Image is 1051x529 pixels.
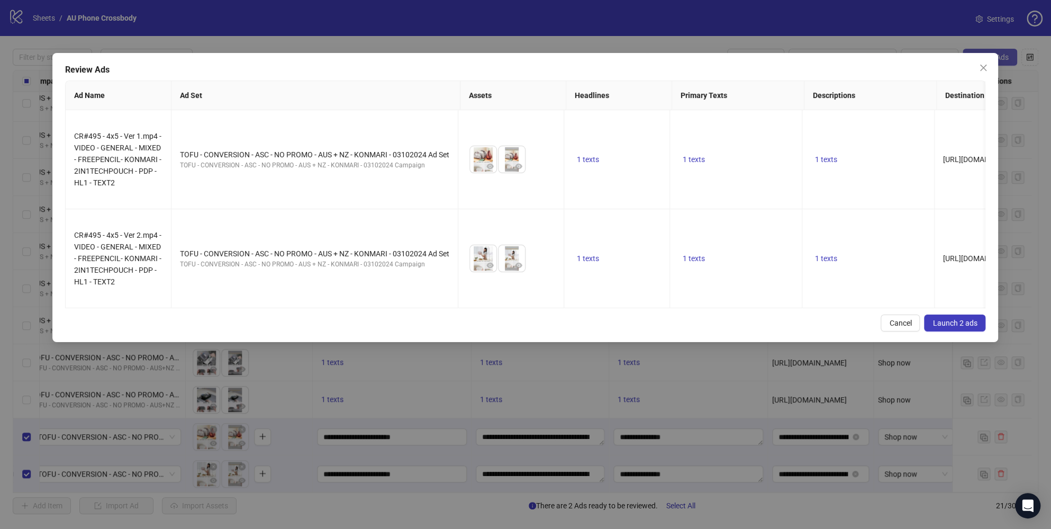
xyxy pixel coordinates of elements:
th: Primary Texts [672,81,804,110]
div: Review Ads [65,64,985,76]
span: 1 texts [577,254,599,263]
span: eye [515,163,522,170]
button: 1 texts [678,252,709,265]
button: Preview [484,259,496,272]
button: Preview [512,259,525,272]
span: 1 texts [577,155,599,164]
th: Ad Set [171,81,460,110]
span: 1 texts [815,254,837,263]
th: Descriptions [804,81,937,110]
img: Asset 2 [499,245,525,272]
span: CR#495 - 4x5 - Ver 2.mp4 - VIDEO - GENERAL - MIXED - FREEPENCIL- KONMARI - 2IN1TECHPOUCH - PDP - ... [74,231,161,286]
button: 1 texts [678,153,709,166]
span: close [980,64,988,72]
button: Cancel [881,315,920,331]
th: Ad Name [66,81,171,110]
span: 1 texts [815,155,837,164]
button: 1 texts [811,153,841,166]
span: Launch 2 ads [933,319,977,327]
img: Asset 2 [499,146,525,173]
button: Preview [484,160,496,173]
span: [URL][DOMAIN_NAME] [943,155,1018,164]
span: 1 texts [683,155,705,164]
button: 1 texts [573,153,603,166]
span: eye [515,262,522,269]
img: Asset 1 [470,245,496,272]
span: 1 texts [683,254,705,263]
span: [URL][DOMAIN_NAME] [943,254,1018,263]
span: CR#495 - 4x5 - Ver 1.mp4 - VIDEO - GENERAL - MIXED - FREEPENCIL- KONMARI - 2IN1TECHPOUCH - PDP - ... [74,132,161,187]
div: TOFU - CONVERSION - ASC - NO PROMO - AUS + NZ - KONMARI - 03102024 Ad Set [180,149,449,160]
span: Cancel [890,319,912,327]
button: Launch 2 ads [925,315,986,331]
th: Assets [460,81,566,110]
div: TOFU - CONVERSION - ASC - NO PROMO - AUS + NZ - KONMARI - 03102024 Campaign [180,160,449,171]
th: Headlines [566,81,672,110]
button: Preview [512,160,525,173]
div: Open Intercom Messenger [1015,493,1040,518]
button: 1 texts [811,252,841,265]
div: TOFU - CONVERSION - ASC - NO PROMO - AUS + NZ - KONMARI - 03102024 Campaign [180,259,449,270]
span: eye [486,262,494,269]
img: Asset 1 [470,146,496,173]
button: 1 texts [573,252,603,265]
span: eye [486,163,494,170]
div: TOFU - CONVERSION - ASC - NO PROMO - AUS + NZ - KONMARI - 03102024 Ad Set [180,248,449,259]
button: Close [975,59,992,76]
